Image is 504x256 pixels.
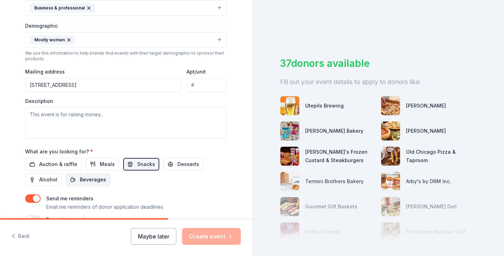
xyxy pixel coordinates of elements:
span: Beverages [80,175,106,184]
button: Maybe later [131,228,176,245]
div: Old Chicago Pizza & Taproom [406,148,476,165]
div: Fill out your event details to apply to donors like: [280,76,476,88]
span: Snacks [137,160,155,168]
button: Beverages [66,173,110,186]
button: Snacks [123,158,159,171]
div: Business & professional [30,4,95,13]
label: What are you looking for? [25,148,93,155]
img: photo for Giordano's [381,122,400,140]
img: photo for Bobo's Bakery [280,122,299,140]
img: photo for Casey's [381,96,400,115]
button: Desserts [163,158,203,171]
div: [PERSON_NAME]'s Frozen Custard & Steakburgers [305,148,375,165]
img: photo for Utepils Brewing [280,96,299,115]
p: Email me reminders of donor application deadlines [46,203,163,211]
img: photo for Old Chicago Pizza & Taproom [381,147,400,166]
div: Mostly women [30,35,75,44]
div: Utepils Brewing [305,102,344,110]
button: Mostly women [25,32,227,48]
input: # [187,78,227,92]
span: Auction & raffle [39,160,77,168]
img: photo for Freddy's Frozen Custard & Steakburgers [280,147,299,166]
button: Auction & raffle [25,158,82,171]
label: Send me reminders [46,195,93,201]
label: Recurring event [46,216,85,222]
button: Alcohol [25,173,62,186]
span: Alcohol [39,175,57,184]
button: Meals [86,158,119,171]
div: 37 donors available [280,56,476,71]
label: Description [25,98,53,105]
label: Demographic [25,22,58,29]
div: [PERSON_NAME] Bakery [305,127,363,135]
div: [PERSON_NAME] [406,102,446,110]
button: Back [11,229,30,244]
button: Business & professional [25,0,227,16]
div: [PERSON_NAME] [406,127,446,135]
input: Enter a US address [25,78,181,92]
label: Mailing address [25,68,65,75]
span: Desserts [177,160,199,168]
label: Apt/unit [187,68,206,75]
div: We use this information to help brands find events with their target demographic to sponsor their... [25,50,227,62]
span: Meals [100,160,115,168]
